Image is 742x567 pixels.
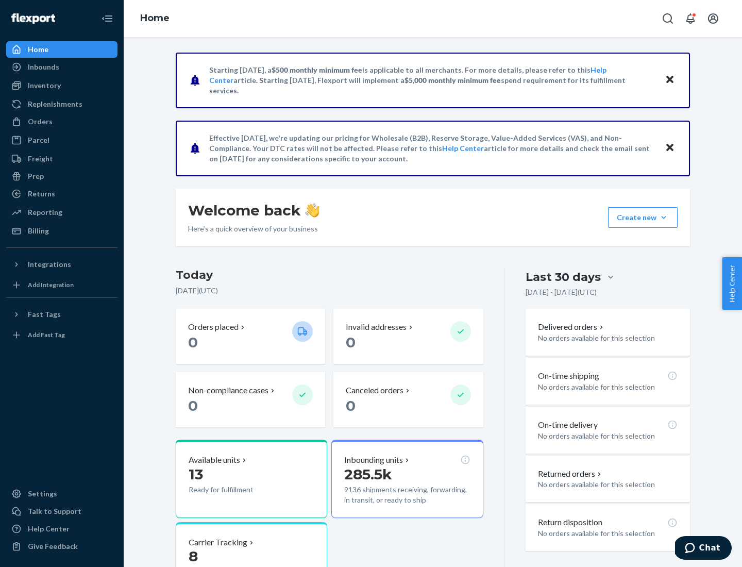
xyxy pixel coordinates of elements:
p: No orders available for this selection [538,528,678,539]
a: Replenishments [6,96,117,112]
a: Returns [6,186,117,202]
div: Integrations [28,259,71,270]
div: Inventory [28,80,61,91]
img: hand-wave emoji [305,203,319,218]
a: Help Center [6,521,117,537]
p: Canceled orders [346,385,403,396]
a: Help Center [442,144,484,153]
a: Home [140,12,170,24]
p: Ready for fulfillment [189,485,284,495]
div: Help Center [28,524,70,534]
button: Close [663,73,677,88]
p: No orders available for this selection [538,479,678,490]
div: Settings [28,489,57,499]
span: 0 [346,397,356,414]
p: No orders available for this selection [538,333,678,343]
p: On-time delivery [538,419,598,431]
div: Freight [28,154,53,164]
p: No orders available for this selection [538,382,678,392]
p: Return disposition [538,516,602,528]
p: [DATE] - [DATE] ( UTC ) [526,287,597,297]
p: No orders available for this selection [538,431,678,441]
p: On-time shipping [538,370,599,382]
p: Carrier Tracking [189,537,247,548]
div: Replenishments [28,99,82,109]
p: Starting [DATE], a is applicable to all merchants. For more details, please refer to this article... [209,65,655,96]
button: Inbounding units285.5k9136 shipments receiving, forwarding, in transit, or ready to ship [331,440,483,518]
button: Help Center [722,257,742,310]
div: Returns [28,189,55,199]
div: Inbounds [28,62,59,72]
div: Add Integration [28,280,74,289]
span: 285.5k [344,465,392,483]
button: Returned orders [538,468,603,480]
button: Canceled orders 0 [333,372,483,427]
button: Available units13Ready for fulfillment [176,440,327,518]
a: Inbounds [6,59,117,75]
iframe: Opens a widget where you can chat to one of our agents [675,536,732,562]
div: Add Fast Tag [28,330,65,339]
a: Settings [6,486,117,502]
span: 0 [188,397,198,414]
button: Open account menu [703,8,723,29]
div: Billing [28,226,49,236]
p: Here’s a quick overview of your business [188,224,319,234]
div: Home [28,44,48,55]
p: Non-compliance cases [188,385,268,396]
a: Add Integration [6,277,117,293]
p: Available units [189,454,240,466]
span: 0 [188,333,198,351]
button: Delivered orders [538,321,605,333]
span: 13 [189,465,203,483]
div: Last 30 days [526,269,601,285]
p: Inbounding units [344,454,403,466]
p: Effective [DATE], we're updating our pricing for Wholesale (B2B), Reserve Storage, Value-Added Se... [209,133,655,164]
a: Billing [6,223,117,239]
span: $500 monthly minimum fee [272,65,362,74]
ol: breadcrumbs [132,4,178,34]
button: Fast Tags [6,306,117,323]
span: 0 [346,333,356,351]
button: Orders placed 0 [176,309,325,364]
div: Orders [28,116,53,127]
button: Invalid addresses 0 [333,309,483,364]
button: Close [663,141,677,156]
button: Open Search Box [657,8,678,29]
button: Give Feedback [6,538,117,555]
h1: Welcome back [188,201,319,220]
span: 8 [189,547,198,565]
span: $5,000 monthly minimum fee [404,76,501,85]
button: Close Navigation [97,8,117,29]
div: Give Feedback [28,541,78,552]
a: Reporting [6,204,117,221]
div: Fast Tags [28,309,61,320]
button: Create new [608,207,678,228]
p: Invalid addresses [346,321,407,333]
button: Non-compliance cases 0 [176,372,325,427]
div: Talk to Support [28,506,81,516]
img: Flexport logo [11,13,55,24]
div: Parcel [28,135,49,145]
a: Orders [6,113,117,130]
p: Orders placed [188,321,239,333]
a: Parcel [6,132,117,148]
a: Add Fast Tag [6,327,117,343]
button: Open notifications [680,8,701,29]
div: Reporting [28,207,62,218]
a: Home [6,41,117,58]
button: Talk to Support [6,503,117,520]
a: Freight [6,151,117,167]
p: [DATE] ( UTC ) [176,286,483,296]
a: Prep [6,168,117,185]
h3: Today [176,267,483,283]
p: 9136 shipments receiving, forwarding, in transit, or ready to ship [344,485,470,505]
a: Inventory [6,77,117,94]
button: Integrations [6,256,117,273]
div: Prep [28,171,44,181]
